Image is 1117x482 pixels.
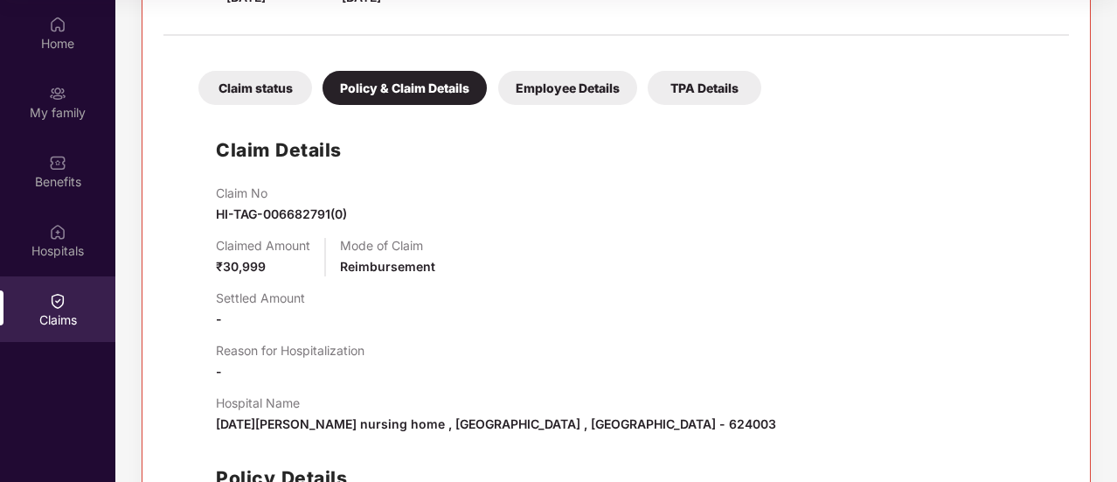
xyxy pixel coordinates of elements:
[216,343,364,358] p: Reason for Hospitalization
[49,154,66,171] img: svg+xml;base64,PHN2ZyBpZD0iQmVuZWZpdHMiIHhtbG5zPSJodHRwOi8vd3d3LnczLm9yZy8yMDAwL3N2ZyIgd2lkdGg9Ij...
[216,206,347,221] span: HI-TAG-006682791(0)
[216,290,305,305] p: Settled Amount
[49,223,66,241] img: svg+xml;base64,PHN2ZyBpZD0iSG9zcGl0YWxzIiB4bWxucz0iaHR0cDovL3d3dy53My5vcmcvMjAwMC9zdmciIHdpZHRoPS...
[216,311,222,326] span: -
[216,364,222,379] span: -
[216,185,347,200] p: Claim No
[216,259,266,274] span: ₹30,999
[323,71,487,105] div: Policy & Claim Details
[340,238,435,253] p: Mode of Claim
[216,395,776,410] p: Hospital Name
[498,71,637,105] div: Employee Details
[340,259,435,274] span: Reimbursement
[49,16,66,33] img: svg+xml;base64,PHN2ZyBpZD0iSG9tZSIgeG1sbnM9Imh0dHA6Ly93d3cudzMub3JnLzIwMDAvc3ZnIiB3aWR0aD0iMjAiIG...
[49,292,66,310] img: svg+xml;base64,PHN2ZyBpZD0iQ2xhaW0iIHhtbG5zPSJodHRwOi8vd3d3LnczLm9yZy8yMDAwL3N2ZyIgd2lkdGg9IjIwIi...
[198,71,312,105] div: Claim status
[216,136,342,164] h1: Claim Details
[648,71,761,105] div: TPA Details
[49,85,66,102] img: svg+xml;base64,PHN2ZyB3aWR0aD0iMjAiIGhlaWdodD0iMjAiIHZpZXdCb3g9IjAgMCAyMCAyMCIgZmlsbD0ibm9uZSIgeG...
[216,416,776,431] span: [DATE][PERSON_NAME] nursing home , [GEOGRAPHIC_DATA] , [GEOGRAPHIC_DATA] - 624003
[216,238,310,253] p: Claimed Amount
